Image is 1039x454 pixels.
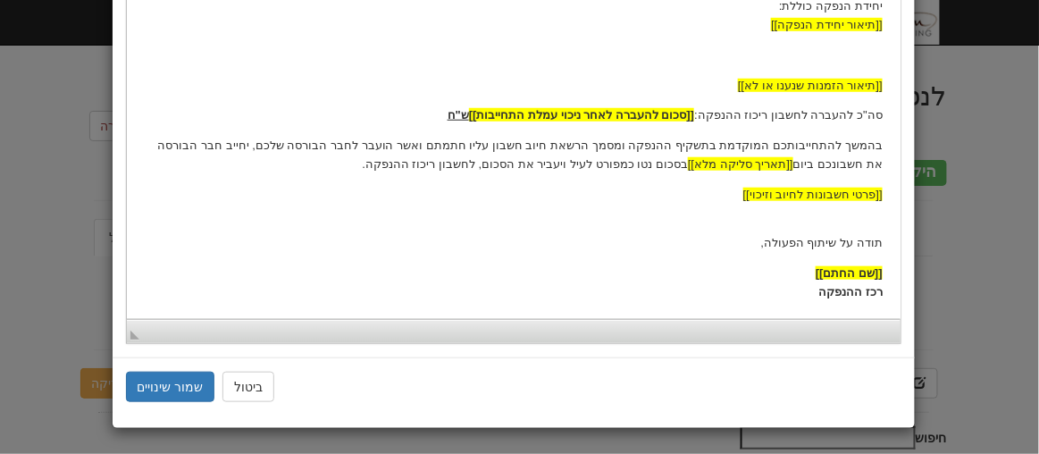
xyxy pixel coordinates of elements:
[616,214,630,227] img: לחץ וגרור להזזה
[342,145,567,164] span: סכום להעברה לאחר ניכוי עמלת התחייבות שומר מקום widget
[342,147,567,160] span: [[סכום להעברה לאחר ניכוי עמלת התחייבות]]
[222,372,274,402] button: ביטול
[616,224,756,243] span: פרטי חשבונות לחיוב וזיכוי שומר מקום widget
[644,56,756,70] span: [[תיאור יחידת הנפקה]]
[18,145,756,164] p: סה"כ להעברה לחשבון ריכוז ההנפקה:
[611,117,756,130] span: [[תיאור הזמנות שנענו או לא]]
[611,115,756,134] span: תיאור הזמנות שנענו או לא שומר מקום widget
[689,305,756,337] strong: רכז ההנפקה
[561,183,574,197] img: לחץ וגרור להזזה
[616,226,756,240] span: [[פרטי חשבונות לחיוב וזיכוי]]
[126,372,215,402] button: שמור שינויים
[561,194,666,213] span: תאריך סליקה מלא שומר מקום widget
[644,55,756,73] span: תיאור יחידת הנפקה שומר מקום widget
[18,255,756,292] p: תודה על שיתוף הפעולה,
[18,175,756,213] p: בהמשך להתחייבותכם המוקדמת בתשקיף ההנפקה ומסמך הרשאת חיוב חשבון עליו חתמתם ואשר הועבר לחבר הבורסה ...
[342,134,356,147] img: לחץ וגרור להזזה
[321,147,568,160] u: ש"ח
[689,305,756,318] span: [[שם החתם]]
[689,292,702,306] img: לחץ וגרור להזזה
[130,331,139,340] span: יש לגרור בכדי לשנות את הגודל
[689,303,756,322] span: שם החתם שומר מקום widget
[561,196,666,209] span: [[תאריך סליקה מלא]]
